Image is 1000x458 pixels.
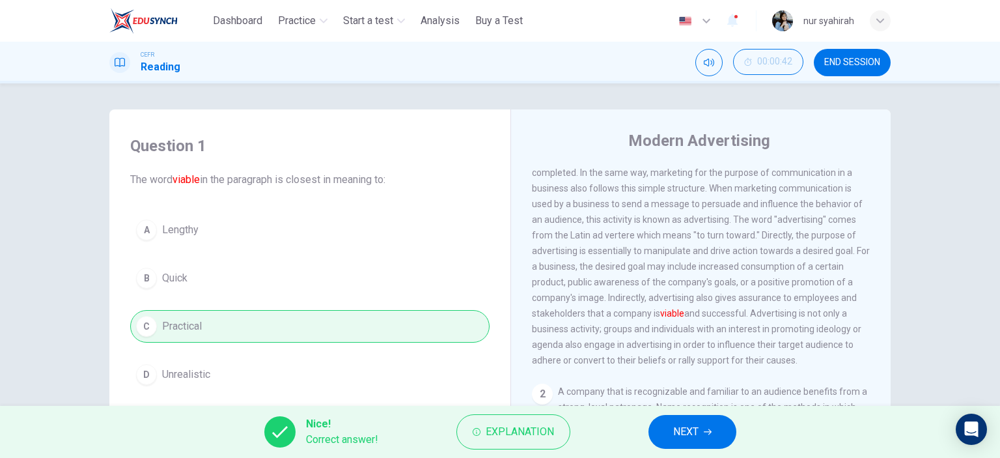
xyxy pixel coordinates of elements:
[306,416,378,432] span: Nice!
[173,173,200,186] font: viable
[130,172,490,188] span: The word in the paragraph is closest in meaning to:
[421,13,460,29] span: Analysis
[695,49,723,76] div: Mute
[141,59,180,75] h1: Reading
[343,13,393,29] span: Start a test
[660,308,684,319] font: viable
[306,432,378,448] span: Correct answer!
[803,13,854,29] div: nur syahirah
[956,414,987,445] div: Open Intercom Messenger
[338,9,410,33] button: Start a test
[456,414,570,450] button: Explanation
[648,415,736,449] button: NEXT
[757,57,792,67] span: 00:00:42
[772,10,793,31] img: Profile picture
[208,9,268,33] button: Dashboard
[475,13,523,29] span: Buy a Test
[733,49,803,75] button: 00:00:42
[278,13,316,29] span: Practice
[109,8,208,34] a: ELTC logo
[673,423,699,441] span: NEXT
[415,9,465,33] button: Analysis
[486,423,554,441] span: Explanation
[470,9,528,33] button: Buy a Test
[213,13,262,29] span: Dashboard
[273,9,333,33] button: Practice
[677,16,693,26] img: en
[141,50,154,59] span: CEFR
[628,130,770,151] h4: Modern Advertising
[109,8,178,34] img: ELTC logo
[733,49,803,76] div: Hide
[824,57,880,68] span: END SESSION
[814,49,891,76] button: END SESSION
[532,384,553,405] div: 2
[130,136,490,156] h4: Question 1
